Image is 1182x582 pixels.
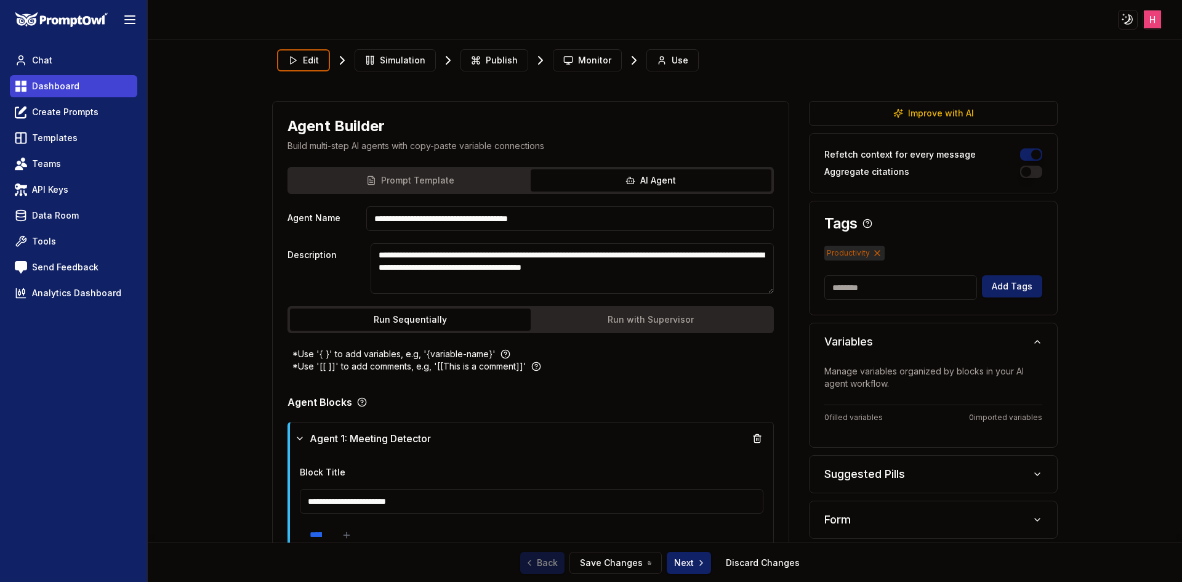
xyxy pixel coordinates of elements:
[810,501,1057,538] button: Form
[10,127,137,149] a: Templates
[810,323,1057,360] button: Variables
[32,54,52,67] span: Chat
[287,116,385,136] h1: Agent Builder
[290,309,531,331] button: Run Sequentially
[32,209,79,222] span: Data Room
[32,106,98,118] span: Create Prompts
[287,206,361,231] label: Agent Name
[672,54,688,67] span: Use
[520,552,565,574] a: Back
[290,169,531,192] button: Prompt Template
[674,557,706,569] span: Next
[287,243,366,294] label: Description
[287,397,352,407] p: Agent Blocks
[10,179,137,201] a: API Keys
[380,54,425,67] span: Simulation
[287,140,774,152] p: Build multi-step AI agents with copy-paste variable connections
[460,49,528,71] button: Publish
[10,49,137,71] a: Chat
[486,54,518,67] span: Publish
[824,246,885,261] span: Productivity
[578,54,611,67] span: Monitor
[553,49,622,71] button: Monitor
[667,552,711,574] button: Next
[982,275,1042,297] button: Add Tags
[32,158,61,170] span: Teams
[10,101,137,123] a: Create Prompts
[810,456,1057,493] button: Suggested Pills
[531,169,771,192] button: AI Agent
[824,216,858,231] h3: Tags
[310,431,431,446] span: Agent 1: Meeting Detector
[10,204,137,227] a: Data Room
[32,184,68,196] span: API Keys
[824,365,1042,390] p: Manage variables organized by blocks in your AI agent workflow.
[969,413,1042,422] span: 0 imported variables
[292,348,496,360] p: *Use '{ }' to add variables, e.g, '{variable-name}'
[726,557,800,569] a: Discard Changes
[716,552,810,574] button: Discard Changes
[32,287,121,299] span: Analytics Dashboard
[300,467,345,477] label: Block Title
[15,12,108,28] img: PromptOwl
[292,360,526,373] p: *Use '[[ ]]' to add comments, e.g, '[[This is a comment]]'
[355,49,436,71] button: Simulation
[32,235,56,248] span: Tools
[15,261,27,273] img: feedback
[10,282,137,304] a: Analytics Dashboard
[569,552,662,574] button: Save Changes
[824,168,909,176] label: Aggregate citations
[10,256,137,278] a: Send Feedback
[32,80,79,92] span: Dashboard
[824,413,883,422] span: 0 filled variables
[32,261,98,273] span: Send Feedback
[10,153,137,175] a: Teams
[531,309,771,331] button: Run with Supervisor
[32,132,78,144] span: Templates
[810,360,1057,447] div: Variables
[277,49,330,71] button: Edit
[646,49,699,71] button: Use
[824,150,976,159] label: Refetch context for every message
[10,75,137,97] a: Dashboard
[10,230,137,253] a: Tools
[1144,10,1162,28] img: ACg8ocJJXoBNX9W-FjmgwSseULRJykJmqCZYzqgfQpEi3YodQgNtRg=s96-c
[809,101,1058,126] button: Improve with AI
[303,54,319,67] span: Edit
